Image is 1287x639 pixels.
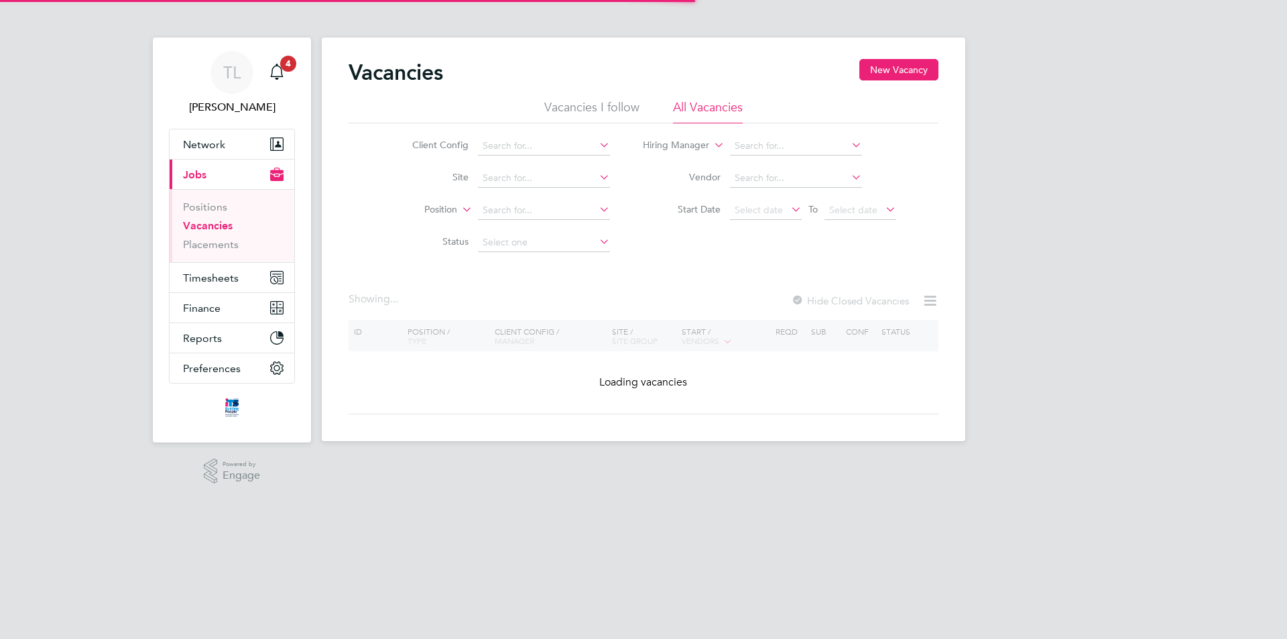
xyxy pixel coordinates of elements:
a: Vacancies [183,219,233,232]
span: Timesheets [183,272,239,284]
div: Showing [349,292,401,306]
li: All Vacancies [673,99,743,123]
span: To [804,200,822,218]
span: Finance [183,302,221,314]
input: Select one [478,233,610,252]
input: Search for... [478,137,610,156]
span: Powered by [223,459,260,470]
span: Jobs [183,168,206,181]
button: Timesheets [170,263,294,292]
label: Vendor [643,171,721,183]
a: Go to home page [169,397,295,418]
button: Finance [170,293,294,323]
a: Placements [183,238,239,251]
label: Start Date [643,203,721,215]
button: Network [170,129,294,159]
a: TL[PERSON_NAME] [169,51,295,115]
div: Jobs [170,189,294,262]
span: Network [183,138,225,151]
span: Reports [183,332,222,345]
button: Reports [170,323,294,353]
label: Site [391,171,469,183]
span: Preferences [183,362,241,375]
span: Tim Lerwill [169,99,295,115]
input: Search for... [478,201,610,220]
button: Preferences [170,353,294,383]
input: Search for... [478,169,610,188]
span: TL [223,64,241,81]
button: New Vacancy [859,59,938,80]
a: Powered byEngage [204,459,261,484]
nav: Main navigation [153,38,311,443]
span: Engage [223,470,260,481]
a: 4 [263,51,290,94]
span: ... [390,292,398,306]
input: Search for... [730,169,862,188]
label: Status [391,235,469,247]
label: Client Config [391,139,469,151]
span: Select date [829,204,877,216]
label: Position [380,203,457,217]
input: Search for... [730,137,862,156]
li: Vacancies I follow [544,99,639,123]
button: Jobs [170,160,294,189]
h2: Vacancies [349,59,443,86]
span: Select date [735,204,783,216]
label: Hide Closed Vacancies [791,294,909,307]
a: Positions [183,200,227,213]
span: 4 [280,56,296,72]
img: itsconstruction-logo-retina.png [223,397,241,418]
label: Hiring Manager [632,139,709,152]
